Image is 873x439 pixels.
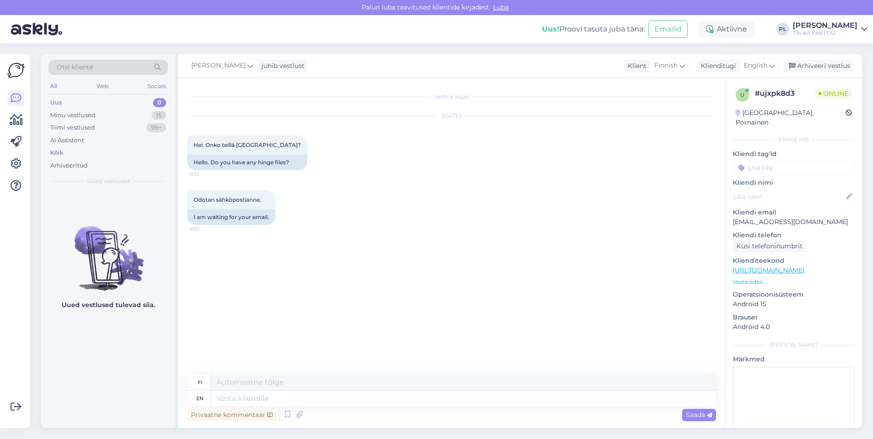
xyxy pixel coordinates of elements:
div: [PERSON_NAME] [793,22,857,29]
div: Klienditugi [697,61,736,71]
div: Küsi telefoninumbrit [733,240,806,252]
p: Kliendi tag'id [733,149,855,159]
p: Uued vestlused tulevad siia. [62,300,155,310]
div: Minu vestlused [50,111,95,120]
div: Klient [624,61,647,71]
input: Lisa tag [733,161,855,174]
span: Hei. Onko teillä [GEOGRAPHIC_DATA]? [194,141,301,148]
div: fi [198,375,202,390]
div: [PERSON_NAME] [733,341,855,349]
div: Kliendi info [733,136,855,144]
span: Saada [686,411,712,419]
div: Privaatne kommentaar [187,409,276,421]
div: I am waiting for your email. [187,209,275,225]
p: Android 15 [733,299,855,309]
div: en [196,391,204,406]
div: AI Assistent [50,136,84,145]
span: Online [815,89,852,99]
div: All [48,80,59,92]
div: Socials [146,80,168,92]
p: Kliendi nimi [733,178,855,188]
b: Uus! [542,25,559,33]
span: Finnish [654,61,678,71]
img: Askly Logo [7,62,25,79]
span: u [740,91,745,98]
div: juhib vestlust [258,61,305,71]
div: Arhiveeri vestlus [784,60,854,72]
p: Brauser [733,313,855,322]
p: Android 4.0 [733,322,855,332]
a: [URL][DOMAIN_NAME] [733,266,805,274]
button: Emailid [648,21,688,38]
div: Aktiivne [699,21,754,37]
span: 8:50 [190,171,224,178]
p: Klienditeekond [733,256,855,266]
p: Kliendi email [733,208,855,217]
div: # ujxpk8d3 [755,88,815,99]
span: Luba [490,3,511,11]
div: [DATE] [187,112,716,120]
span: Odotan sähköpostianne. [194,196,261,203]
div: PL [776,23,789,36]
p: Vaata edasi ... [733,278,855,286]
div: Tavast Eesti OÜ [793,29,857,37]
p: Kliendi telefon [733,230,855,240]
span: English [744,61,768,71]
span: [PERSON_NAME] [191,61,246,71]
div: Proovi tasuta juba täna: [542,24,645,35]
span: 8:53 [190,225,224,232]
div: 0 [153,98,166,107]
span: Uued vestlused [87,177,130,185]
a: [PERSON_NAME]Tavast Eesti OÜ [793,22,868,37]
div: Tiimi vestlused [50,123,95,132]
div: Uus [50,98,62,107]
div: Web [95,80,110,92]
div: [GEOGRAPHIC_DATA], Pornainen [736,108,846,127]
p: Operatsioonisüsteem [733,290,855,299]
p: [EMAIL_ADDRESS][DOMAIN_NAME] [733,217,855,227]
div: Kõik [50,148,63,157]
img: No chats [41,210,175,292]
input: Lisa nimi [733,192,844,202]
span: Otsi kliente [57,63,93,72]
p: Märkmed [733,355,855,364]
div: Vestlus algas [187,93,716,101]
div: 15 [152,111,166,120]
div: Hello. Do you have any hinge files? [187,155,307,170]
div: Arhiveeritud [50,161,88,170]
div: 99+ [147,123,166,132]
